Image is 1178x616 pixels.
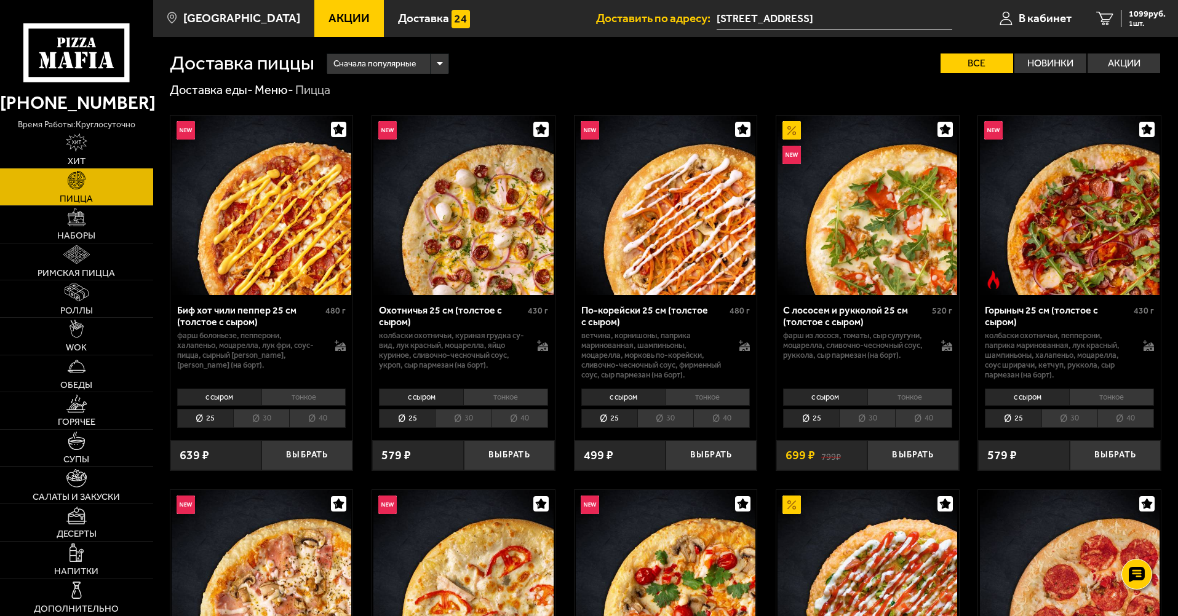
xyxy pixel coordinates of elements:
p: колбаски охотничьи, куриная грудка су-вид, лук красный, моцарелла, яйцо куриное, сливочно-чесночн... [379,331,525,370]
a: Доставка еды- [170,82,253,97]
li: с сыром [581,389,666,406]
span: WOK [66,343,87,352]
img: Новинка [378,496,397,514]
p: ветчина, корнишоны, паприка маринованная, шампиньоны, моцарелла, морковь по-корейски, сливочно-че... [581,331,727,380]
li: 25 [783,409,839,428]
span: 430 г [528,306,548,316]
span: Роллы [60,306,93,315]
span: 480 г [325,306,346,316]
a: НовинкаПо-корейски 25 см (толстое с сыром) [575,116,757,295]
img: По-корейски 25 см (толстое с сыром) [576,116,755,295]
li: 30 [839,409,895,428]
p: фарш болоньезе, пепперони, халапеньо, моцарелла, лук фри, соус-пицца, сырный [PERSON_NAME], [PERS... [177,331,323,370]
li: 25 [177,409,233,428]
button: Выбрать [666,440,757,470]
label: Новинки [1014,53,1087,73]
span: 499 ₽ [584,449,613,462]
h1: Доставка пиццы [170,53,314,73]
div: По-корейски 25 см (толстое с сыром) [581,304,727,328]
span: 430 г [1134,306,1154,316]
a: НовинкаОхотничья 25 см (толстое с сыром) [372,116,555,295]
span: В кабинет [1019,12,1072,24]
p: колбаски Охотничьи, пепперони, паприка маринованная, лук красный, шампиньоны, халапеньо, моцарелл... [985,331,1131,380]
img: Новинка [782,146,801,164]
span: 1 шт. [1129,20,1166,27]
button: Выбрать [867,440,958,470]
li: 25 [379,409,435,428]
li: 30 [1041,409,1097,428]
div: Охотничья 25 см (толстое с сыром) [379,304,525,328]
img: 15daf4d41897b9f0e9f617042186c801.svg [452,10,470,28]
span: Акции [328,12,370,24]
img: Охотничья 25 см (толстое с сыром) [373,116,553,295]
img: Горыныч 25 см (толстое с сыром) [980,116,1160,295]
div: Пицца [295,82,330,98]
img: Акционный [782,496,801,514]
span: Горячее [58,417,95,427]
a: НовинкаОстрое блюдоГорыныч 25 см (толстое с сыром) [978,116,1161,295]
div: Биф хот чили пеппер 25 см (толстое с сыром) [177,304,323,328]
p: фарш из лосося, томаты, сыр сулугуни, моцарелла, сливочно-чесночный соус, руккола, сыр пармезан (... [783,331,929,360]
span: [GEOGRAPHIC_DATA] [183,12,300,24]
span: 699 ₽ [786,449,815,462]
li: 30 [637,409,693,428]
li: тонкое [261,389,346,406]
span: Десерты [57,529,97,539]
div: Горыныч 25 см (толстое с сыром) [985,304,1131,328]
li: тонкое [463,389,548,406]
label: Все [941,53,1013,73]
img: С лососем и рукколой 25 см (толстое с сыром) [778,116,957,295]
img: Новинка [984,121,1003,140]
span: Салаты и закуски [33,492,120,502]
button: Выбрать [1070,440,1161,470]
span: Дополнительно [34,604,119,614]
img: Острое блюдо [984,270,1003,289]
span: Доставить по адресу: [596,12,717,24]
li: тонкое [867,389,952,406]
img: Новинка [177,121,195,140]
button: Выбрать [261,440,352,470]
img: Новинка [581,121,599,140]
li: с сыром [783,389,867,406]
img: Новинка [581,496,599,514]
li: 30 [233,409,289,428]
span: 579 ₽ [987,449,1017,462]
li: с сыром [177,389,261,406]
span: 1099 руб. [1129,10,1166,18]
a: НовинкаБиф хот чили пеппер 25 см (толстое с сыром) [170,116,353,295]
li: с сыром [985,389,1069,406]
li: 40 [895,409,952,428]
img: Биф хот чили пеппер 25 см (толстое с сыром) [172,116,351,295]
li: 40 [1097,409,1154,428]
span: Римская пицца [38,269,115,278]
span: Хит [68,157,86,166]
li: 40 [289,409,346,428]
li: с сыром [379,389,463,406]
label: Акции [1088,53,1160,73]
li: тонкое [1069,389,1154,406]
span: Наборы [57,231,95,240]
s: 799 ₽ [821,449,841,462]
a: АкционныйНовинкаС лососем и рукколой 25 см (толстое с сыром) [776,116,959,295]
span: Обеды [60,381,92,390]
li: тонкое [665,389,750,406]
span: Супы [63,455,89,464]
span: 579 ₽ [381,449,411,462]
li: 40 [693,409,750,428]
input: Ваш адрес доставки [717,7,952,30]
li: 30 [435,409,491,428]
span: 480 г [730,306,750,316]
li: 40 [491,409,548,428]
span: Доставка [398,12,449,24]
button: Выбрать [464,440,555,470]
img: Акционный [782,121,801,140]
li: 25 [581,409,637,428]
span: 520 г [932,306,952,316]
span: Напитки [54,567,98,576]
span: Сначала популярные [333,52,416,76]
a: Меню- [255,82,293,97]
div: С лососем и рукколой 25 см (толстое с сыром) [783,304,929,328]
span: Пицца [60,194,93,203]
li: 25 [985,409,1041,428]
img: Новинка [378,121,397,140]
